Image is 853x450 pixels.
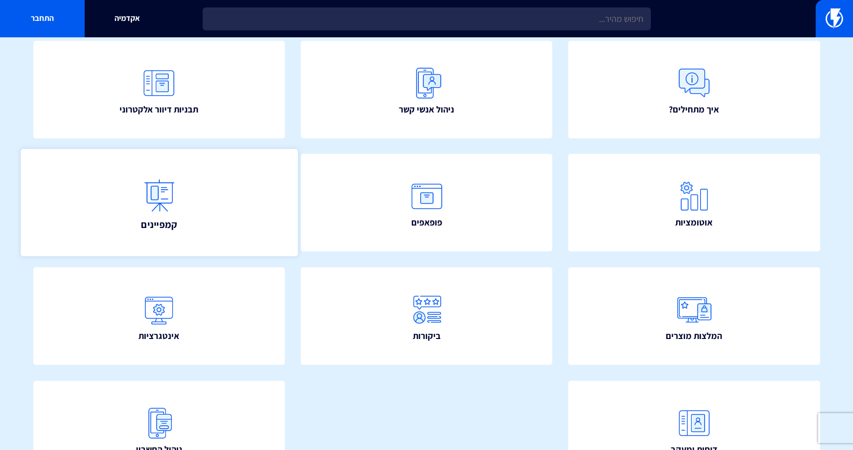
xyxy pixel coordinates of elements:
[399,103,454,116] span: ניהול אנשי קשר
[411,216,442,229] span: פופאפים
[568,154,820,251] a: אוטומציות
[301,154,553,251] a: פופאפים
[666,330,722,342] span: המלצות מוצרים
[203,7,651,30] input: חיפוש מהיר...
[138,330,179,342] span: אינטגרציות
[141,218,177,231] span: קמפיינים
[301,41,553,138] a: ניהול אנשי קשר
[120,103,198,116] span: תבניות דיוור אלקטרוני
[568,267,820,365] a: המלצות מוצרים
[301,267,553,365] a: ביקורות
[675,216,713,229] span: אוטומציות
[568,41,820,138] a: איך מתחילים?
[20,149,297,256] a: קמפיינים
[33,267,285,365] a: אינטגרציות
[669,103,719,116] span: איך מתחילים?
[33,41,285,138] a: תבניות דיוור אלקטרוני
[413,330,441,342] span: ביקורות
